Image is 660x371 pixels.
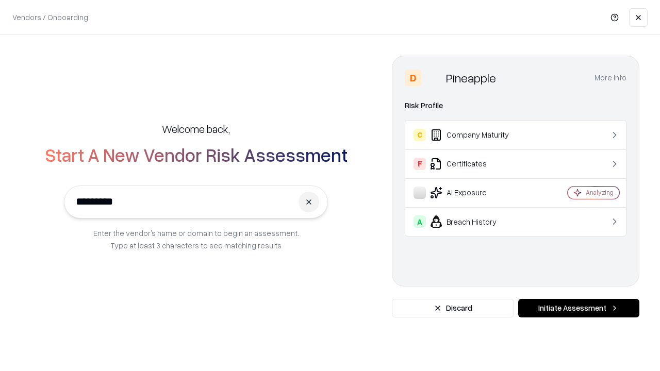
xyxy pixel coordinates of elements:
[595,69,626,87] button: More info
[586,188,614,197] div: Analyzing
[414,187,537,199] div: AI Exposure
[414,158,426,170] div: F
[414,158,537,170] div: Certificates
[93,227,299,251] p: Enter the vendor’s name or domain to begin an assessment. Type at least 3 characters to see match...
[425,70,442,86] img: Pineapple
[414,129,537,141] div: Company Maturity
[392,299,514,317] button: Discard
[162,122,230,136] h5: Welcome back,
[446,70,496,86] div: Pineapple
[414,215,426,228] div: A
[405,70,421,86] div: D
[414,215,537,228] div: Breach History
[12,12,88,23] p: Vendors / Onboarding
[45,144,348,165] h2: Start A New Vendor Risk Assessment
[414,129,426,141] div: C
[405,99,626,112] div: Risk Profile
[518,299,639,317] button: Initiate Assessment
